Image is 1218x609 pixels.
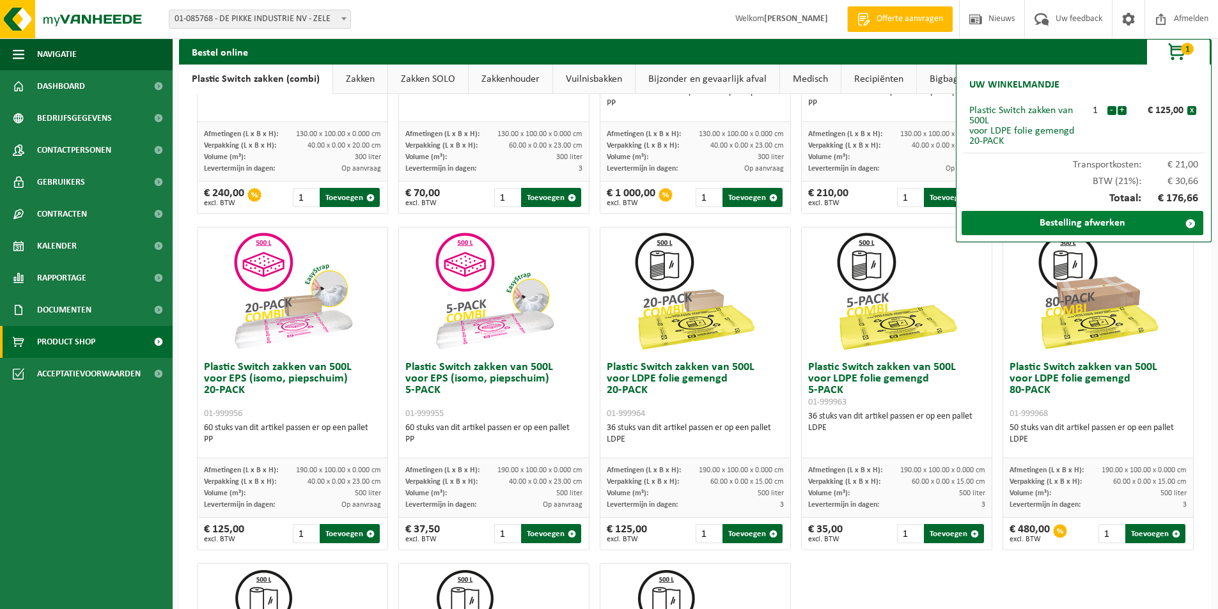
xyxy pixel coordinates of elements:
[430,227,558,355] img: 01-999955
[293,524,319,543] input: 1
[808,478,880,486] span: Verpakking (L x B x H):
[293,188,319,207] input: 1
[696,524,722,543] input: 1
[320,188,380,207] button: Toevoegen
[1130,105,1187,116] div: € 125,00
[388,65,468,94] a: Zakken SOLO
[494,524,520,543] input: 1
[808,130,882,138] span: Afmetingen (L x B x H):
[897,524,923,543] input: 1
[405,130,480,138] span: Afmetingen (L x B x H):
[37,358,141,390] span: Acceptatievoorwaarden
[320,524,380,543] button: Toevoegen
[543,501,582,509] span: Op aanvraag
[607,188,655,207] div: € 1 000,00
[808,199,848,207] span: excl. BTW
[1010,466,1084,474] span: Afmetingen (L x B x H):
[355,153,381,161] span: 300 liter
[780,65,841,94] a: Medisch
[1113,478,1187,486] span: 60.00 x 0.00 x 15.00 cm
[521,524,581,543] button: Toevoegen
[341,501,381,509] span: Op aanvraag
[521,188,581,207] button: Toevoegen
[204,422,381,445] div: 60 stuks van dit artikel passen er op een pallet
[808,153,850,161] span: Volume (m³):
[959,490,985,497] span: 500 liter
[405,434,582,445] div: PP
[808,86,985,109] div: 60 stuks van dit artikel passen er op een pallet
[1141,160,1199,170] span: € 21,00
[722,524,783,543] button: Toevoegen
[169,10,351,29] span: 01-085768 - DE PIKKE INDUSTRIE NV - ZELE
[1010,536,1050,543] span: excl. BTW
[296,130,381,138] span: 130.00 x 100.00 x 0.000 cm
[607,142,679,150] span: Verpakking (L x B x H):
[204,434,381,445] div: PP
[509,142,582,150] span: 60.00 x 0.00 x 23.00 cm
[1010,524,1050,543] div: € 480,00
[405,490,447,497] span: Volume (m³):
[405,466,480,474] span: Afmetingen (L x B x H):
[204,536,244,543] span: excl. BTW
[696,188,722,207] input: 1
[405,422,582,445] div: 60 stuks van dit artikel passen er op een pallet
[179,39,261,64] h2: Bestel online
[607,86,784,109] div: 16 stuks van dit artikel passen er op een pallet
[808,536,843,543] span: excl. BTW
[607,490,648,497] span: Volume (m³):
[607,422,784,445] div: 36 stuks van dit artikel passen er op een pallet
[204,362,381,419] h3: Plastic Switch zakken van 500L voor EPS (isomo, piepschuim) 20-PACK
[758,490,784,497] span: 500 liter
[405,362,582,419] h3: Plastic Switch zakken van 500L voor EPS (isomo, piepschuim) 5-PACK
[405,165,476,173] span: Levertermijn in dagen:
[179,65,332,94] a: Plastic Switch zakken (combi)
[497,466,582,474] span: 190.00 x 100.00 x 0.000 cm
[963,187,1205,211] div: Totaal:
[37,102,112,134] span: Bedrijfsgegevens
[699,130,784,138] span: 130.00 x 100.00 x 0.000 cm
[744,165,784,173] span: Op aanvraag
[1084,105,1107,116] div: 1
[632,227,760,355] img: 01-999964
[579,165,582,173] span: 3
[405,478,478,486] span: Verpakking (L x B x H):
[204,130,278,138] span: Afmetingen (L x B x H):
[808,490,850,497] span: Volume (m³):
[509,478,582,486] span: 40.00 x 0.00 x 23.00 cm
[607,466,681,474] span: Afmetingen (L x B x H):
[808,411,985,434] div: 36 stuks van dit artikel passen er op een pallet
[841,65,916,94] a: Recipiënten
[37,134,111,166] span: Contactpersonen
[204,188,244,207] div: € 240,00
[497,130,582,138] span: 130.00 x 100.00 x 0.000 cm
[963,153,1205,170] div: Transportkosten:
[1010,362,1187,419] h3: Plastic Switch zakken van 500L voor LDPE folie gemengd 80-PACK
[1010,422,1187,445] div: 50 stuks van dit artikel passen er op een pallet
[405,524,440,543] div: € 37,50
[607,153,648,161] span: Volume (m³):
[924,188,984,207] button: Toevoegen
[722,188,783,207] button: Toevoegen
[963,71,1066,99] h2: Uw winkelmandje
[808,362,985,408] h3: Plastic Switch zakken van 500L voor LDPE folie gemengd 5-PACK
[607,98,784,109] div: PP
[912,142,985,150] span: 40.00 x 0.00 x 23.00 cm
[607,536,647,543] span: excl. BTW
[900,466,985,474] span: 190.00 x 100.00 x 0.000 cm
[405,501,476,509] span: Levertermijn in dagen:
[229,227,357,355] img: 01-999956
[1141,176,1199,187] span: € 30,66
[1098,524,1125,543] input: 1
[946,165,985,173] span: Op aanvraag
[1183,501,1187,509] span: 3
[710,142,784,150] span: 40.00 x 0.00 x 23.00 cm
[405,536,440,543] span: excl. BTW
[1141,193,1199,204] span: € 176,66
[607,409,645,419] span: 01-999964
[204,165,275,173] span: Levertermijn in dagen:
[710,478,784,486] span: 60.00 x 0.00 x 15.00 cm
[808,397,847,407] span: 01-999963
[847,6,953,32] a: Offerte aanvragen
[204,524,244,543] div: € 125,00
[607,501,678,509] span: Levertermijn in dagen:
